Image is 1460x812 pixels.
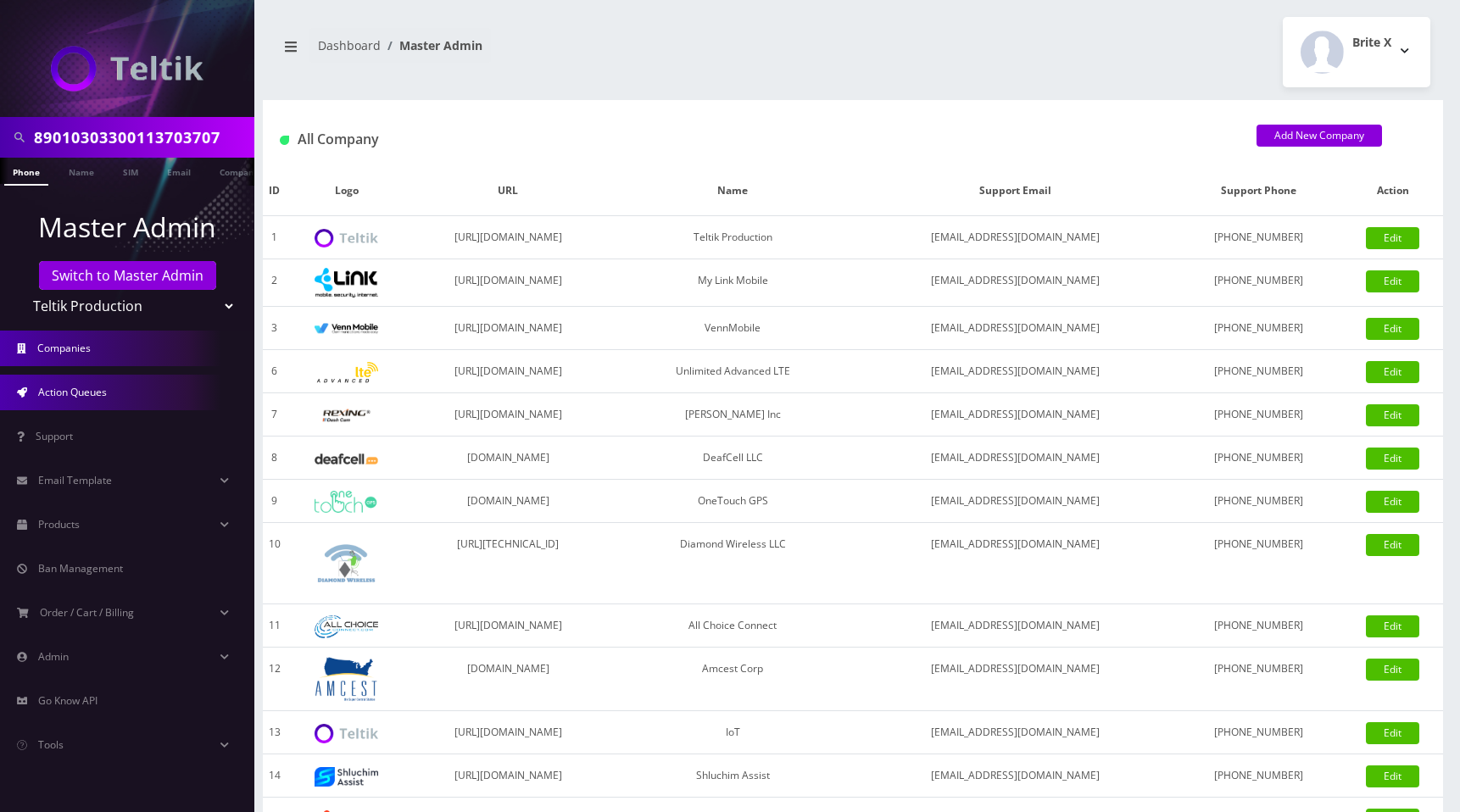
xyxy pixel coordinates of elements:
td: [EMAIL_ADDRESS][DOMAIN_NAME] [856,648,1174,711]
td: 11 [263,604,287,648]
img: All Choice Connect [315,615,378,638]
button: Brite X [1283,17,1430,87]
td: [PHONE_NUMBER] [1174,648,1342,711]
a: Edit [1366,765,1419,787]
a: Switch to Master Admin [39,261,216,290]
td: [EMAIL_ADDRESS][DOMAIN_NAME] [856,216,1174,259]
td: 9 [263,480,287,523]
td: [URL][DOMAIN_NAME] [406,307,610,350]
a: Edit [1366,534,1419,556]
span: Support [36,429,73,443]
th: Action [1342,166,1443,216]
img: Diamond Wireless LLC [315,531,378,595]
span: Ban Management [38,561,123,576]
td: [PHONE_NUMBER] [1174,437,1342,480]
a: Name [60,158,103,184]
td: [PHONE_NUMBER] [1174,216,1342,259]
span: Admin [38,649,69,664]
td: [EMAIL_ADDRESS][DOMAIN_NAME] [856,604,1174,648]
td: [DOMAIN_NAME] [406,648,610,711]
a: Edit [1366,615,1419,637]
td: 10 [263,523,287,604]
td: Diamond Wireless LLC [610,523,856,604]
td: [EMAIL_ADDRESS][DOMAIN_NAME] [856,437,1174,480]
td: OneTouch GPS [610,480,856,523]
td: [URL][DOMAIN_NAME] [406,711,610,754]
span: Go Know API [38,693,98,708]
th: Support Email [856,166,1174,216]
td: 8 [263,437,287,480]
th: URL [406,166,610,216]
a: Add New Company [1257,125,1382,147]
td: Amcest Corp [610,648,856,711]
td: [EMAIL_ADDRESS][DOMAIN_NAME] [856,259,1174,307]
td: 13 [263,711,287,754]
th: Name [610,166,856,216]
span: Action Queues [38,385,107,399]
td: [EMAIL_ADDRESS][DOMAIN_NAME] [856,393,1174,437]
a: Dashboard [318,37,381,53]
td: 1 [263,216,287,259]
td: DeafCell LLC [610,437,856,480]
span: Tools [38,737,64,752]
td: [PHONE_NUMBER] [1174,754,1342,798]
td: [PHONE_NUMBER] [1174,259,1342,307]
td: 2 [263,259,287,307]
td: [PHONE_NUMBER] [1174,307,1342,350]
a: Edit [1366,448,1419,470]
img: VennMobile [315,323,378,335]
img: All Company [280,136,289,145]
td: All Choice Connect [610,604,856,648]
td: [URL][DOMAIN_NAME] [406,754,610,798]
img: Rexing Inc [315,408,378,424]
td: [PHONE_NUMBER] [1174,393,1342,437]
li: Master Admin [381,36,482,54]
td: [URL][DOMAIN_NAME] [406,604,610,648]
img: Unlimited Advanced LTE [315,362,378,383]
td: [URL][DOMAIN_NAME] [406,350,610,393]
span: Companies [37,341,91,355]
a: Edit [1366,318,1419,340]
td: [EMAIL_ADDRESS][DOMAIN_NAME] [856,480,1174,523]
td: [EMAIL_ADDRESS][DOMAIN_NAME] [856,350,1174,393]
img: Shluchim Assist [315,767,378,787]
td: My Link Mobile [610,259,856,307]
img: IoT [315,724,378,743]
span: Products [38,517,80,531]
th: ID [263,166,287,216]
a: Company [211,158,268,184]
td: [EMAIL_ADDRESS][DOMAIN_NAME] [856,754,1174,798]
td: [PHONE_NUMBER] [1174,480,1342,523]
td: [PERSON_NAME] Inc [610,393,856,437]
td: VennMobile [610,307,856,350]
td: IoT [610,711,856,754]
th: Support Phone [1174,166,1342,216]
h2: Brite X [1352,36,1391,50]
a: Edit [1366,404,1419,426]
td: [DOMAIN_NAME] [406,437,610,480]
td: 12 [263,648,287,711]
a: Edit [1366,361,1419,383]
td: [PHONE_NUMBER] [1174,711,1342,754]
span: Order / Cart / Billing [40,605,134,620]
img: Amcest Corp [315,656,378,702]
nav: breadcrumb [276,28,840,76]
td: [PHONE_NUMBER] [1174,350,1342,393]
a: SIM [114,158,147,184]
img: OneTouch GPS [315,491,378,513]
td: Teltik Production [610,216,856,259]
td: [URL][TECHNICAL_ID] [406,523,610,604]
span: Email Template [38,473,112,487]
img: My Link Mobile [315,268,378,298]
th: Logo [287,166,407,216]
a: Edit [1366,491,1419,513]
a: Email [159,158,199,184]
td: 3 [263,307,287,350]
a: Edit [1366,227,1419,249]
td: Unlimited Advanced LTE [610,350,856,393]
a: Phone [4,158,48,186]
img: Teltik Production [51,46,203,92]
td: 7 [263,393,287,437]
td: [EMAIL_ADDRESS][DOMAIN_NAME] [856,523,1174,604]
